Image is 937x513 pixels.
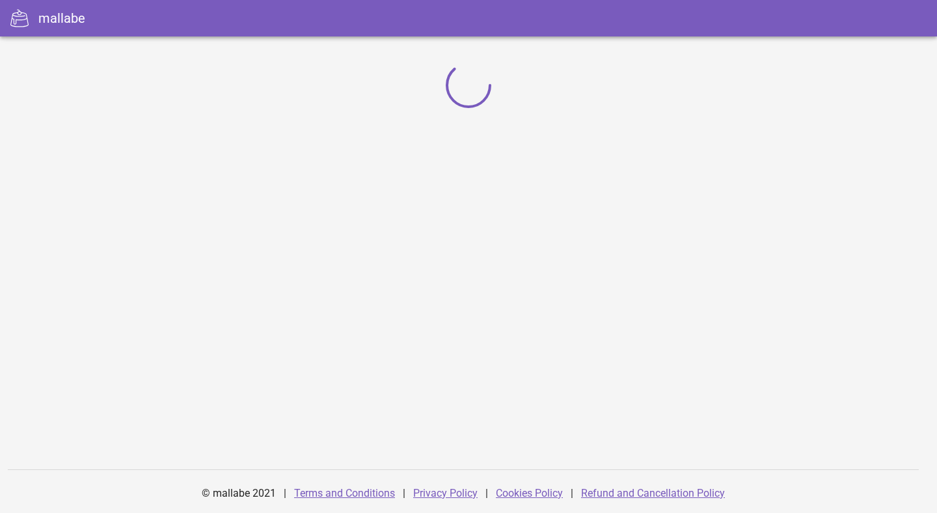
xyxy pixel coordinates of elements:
[571,478,573,509] div: |
[284,478,286,509] div: |
[38,8,85,28] div: mallabe
[194,478,284,509] div: © mallabe 2021
[485,478,488,509] div: |
[581,487,725,499] a: Refund and Cancellation Policy
[413,487,478,499] a: Privacy Policy
[294,487,395,499] a: Terms and Conditions
[496,487,563,499] a: Cookies Policy
[403,478,405,509] div: |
